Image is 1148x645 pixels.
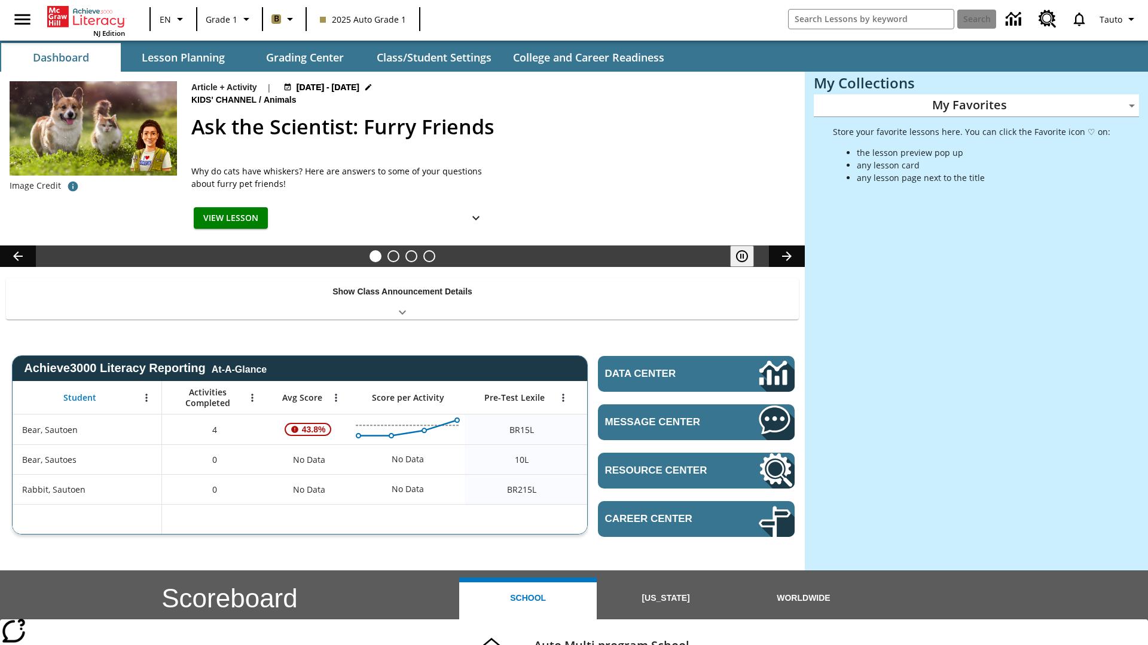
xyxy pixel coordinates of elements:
[735,578,872,619] button: Worldwide
[1100,13,1122,26] span: Tauto
[386,477,430,501] div: No Data, Rabbit, Sautoen
[320,13,406,26] span: 2025 Auto Grade 1
[503,43,674,72] button: College and Career Readiness
[405,250,417,262] button: Slide 3 Pre-release lesson
[598,404,795,440] a: Message Center
[598,356,795,392] a: Data Center
[281,81,375,94] button: Jul 11 - Oct 31 Choose Dates
[5,2,40,37] button: Open side menu
[769,245,805,267] button: Lesson carousel, Next
[287,477,331,502] span: No Data
[814,94,1139,117] div: My Favorites
[274,11,279,26] span: B
[578,414,692,444] div: 10 Lexile, ER, Based on the Lexile Reading measure, student is an Emerging Reader (ER) and will h...
[789,10,954,29] input: search field
[243,389,261,407] button: Open Menu
[598,501,795,537] a: Career Center
[507,483,536,496] span: Beginning reader 215 Lexile, Rabbit, Sautoen
[1095,8,1143,30] button: Profile/Settings
[168,387,247,408] span: Activities Completed
[123,43,243,72] button: Lesson Planning
[370,250,381,262] button: Slide 1 Ask the Scientist: Furry Friends
[287,447,331,472] span: No Data
[597,578,734,619] button: [US_STATE]
[162,474,267,504] div: 0, Rabbit, Sautoen
[297,81,359,94] span: [DATE] - [DATE]
[730,245,766,267] div: Pause
[833,125,1110,138] p: Store your favorite lessons here. You can click the Favorite icon ♡ on:
[605,513,723,525] span: Career Center
[93,29,125,38] span: NJ Edition
[327,389,345,407] button: Open Menu
[857,171,1110,184] li: any lesson page next to the title
[245,43,365,72] button: Grading Center
[459,578,597,619] button: School
[814,75,1139,91] h3: My Collections
[22,453,77,466] span: Bear, Sautoes
[509,423,534,436] span: Beginning reader 15 Lexile, Bear, Sautoen
[22,423,78,436] span: Bear, Sautoen
[282,392,322,403] span: Avg Score
[857,146,1110,159] li: the lesson preview pop up
[138,389,155,407] button: Open Menu
[212,483,217,496] span: 0
[857,159,1110,171] li: any lesson card
[22,483,86,496] span: Rabbit, Sautoen
[578,474,692,504] div: Beginning reader 215 Lexile, ER, Based on the Lexile Reading measure, student is an Emerging Read...
[578,444,692,474] div: 10 Lexile, ER, Based on the Lexile Reading measure, student is an Emerging Reader (ER) and will h...
[191,165,490,190] div: Why do cats have whiskers? Here are answers to some of your questions about furry pet friends!
[194,207,268,229] button: View Lesson
[267,8,302,30] button: Boost Class color is light brown. Change class color
[730,245,754,267] button: Pause
[63,392,96,403] span: Student
[191,81,257,94] p: Article + Activity
[191,94,259,107] span: Kids' Channel
[423,250,435,262] button: Slide 4 Remembering Justice O'Connor
[515,453,529,466] span: 10 Lexile, Bear, Sautoes
[162,414,267,444] div: 4, Bear, Sautoen
[554,389,572,407] button: Open Menu
[367,43,501,72] button: Class/Student Settings
[259,95,261,105] span: /
[10,81,177,176] img: Avatar of the scientist with a cat and dog standing in a grassy field in the background
[464,207,488,229] button: Show Details
[191,112,790,142] h2: Ask the Scientist: Furry Friends
[160,13,171,26] span: EN
[212,453,217,466] span: 0
[24,361,267,375] span: Achieve3000 Literacy Reporting
[267,474,351,504] div: No Data, Rabbit, Sautoen
[605,465,723,477] span: Resource Center
[61,176,85,197] button: Credit: background: Nataba/iStock/Getty Images Plus inset: Janos Jantner
[267,414,351,444] div: , 43.8%, Attention! This student's Average First Try Score of 43.8% is below 65%, Bear, Sautoen
[47,5,125,29] a: Home
[999,3,1031,36] a: Data Center
[1,43,121,72] button: Dashboard
[154,8,193,30] button: Language: EN, Select a language
[297,419,331,440] span: 43.8%
[6,278,799,320] div: Show Class Announcement Details
[1064,4,1095,35] a: Notifications
[605,368,718,380] span: Data Center
[332,285,472,298] p: Show Class Announcement Details
[387,250,399,262] button: Slide 2 Cars of the Future?
[212,423,217,436] span: 4
[212,362,267,375] div: At-A-Glance
[386,447,430,471] div: No Data, Bear, Sautoes
[201,8,258,30] button: Grade: Grade 1, Select a grade
[1031,3,1064,35] a: Resource Center, Will open in new tab
[484,392,545,403] span: Pre-Test Lexile
[372,392,444,403] span: Score per Activity
[206,13,237,26] span: Grade 1
[605,416,723,428] span: Message Center
[47,4,125,38] div: Home
[267,81,271,94] span: |
[10,180,61,192] p: Image Credit
[162,444,267,474] div: 0, Bear, Sautoes
[598,453,795,489] a: Resource Center, Will open in new tab
[267,444,351,474] div: No Data, Bear, Sautoes
[264,94,298,107] span: Animals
